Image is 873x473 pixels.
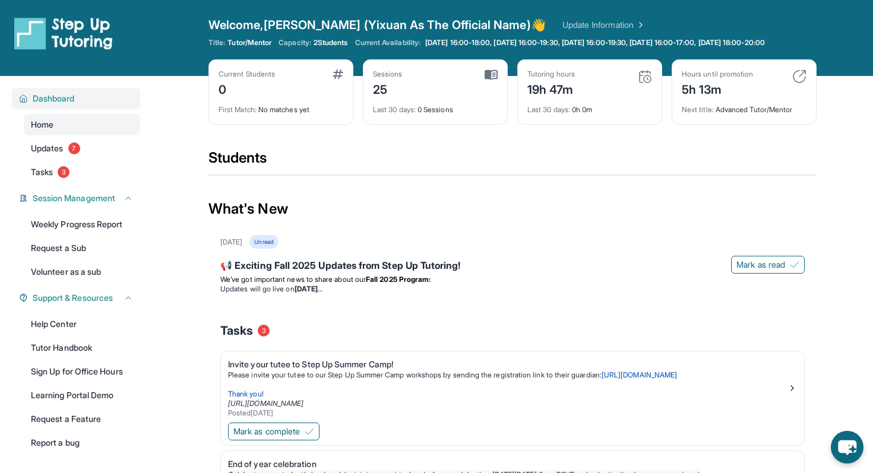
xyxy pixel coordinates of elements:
[221,351,804,420] a: Invite your tutee to Step Up Summer Camp!Please invite your tutee to our Step Up Summer Camp work...
[227,38,271,47] span: Tutor/Mentor
[220,284,805,294] li: Updates will go live on
[373,79,403,98] div: 25
[31,142,64,154] span: Updates
[208,148,817,174] div: Students
[28,292,133,304] button: Support & Resources
[28,192,133,204] button: Session Management
[485,69,498,80] img: card
[33,93,75,104] span: Dashboard
[219,69,275,79] div: Current Students
[24,161,140,183] a: Tasks3
[736,259,785,271] span: Mark as read
[24,114,140,135] a: Home
[792,69,806,84] img: card
[208,183,817,235] div: What's New
[220,258,805,275] div: 📢 Exciting Fall 2025 Updates from Step Up Tutoring!
[527,69,575,79] div: Tutoring hours
[682,105,714,114] span: Next title :
[208,38,225,47] span: Title:
[527,105,570,114] span: Last 30 days :
[233,426,300,437] span: Mark as complete
[33,292,113,304] span: Support & Resources
[24,361,140,382] a: Sign Up for Office Hours
[731,256,805,274] button: Mark as read
[527,98,652,115] div: 0h 0m
[279,38,311,47] span: Capacity:
[220,322,253,339] span: Tasks
[258,325,270,337] span: 3
[228,423,320,440] button: Mark as complete
[24,337,140,358] a: Tutor Handbook
[228,358,787,370] div: Invite your tutee to Step Up Summer Camp!
[14,17,113,50] img: logo
[228,370,787,380] p: Please invite your tutee to our Step Up Summer Camp workshops by sending the registration link to...
[228,408,787,418] div: Posted [DATE]
[24,237,140,259] a: Request a Sub
[31,166,53,178] span: Tasks
[33,192,115,204] span: Session Management
[58,166,69,178] span: 3
[24,313,140,335] a: Help Center
[423,38,767,47] a: [DATE] 16:00-18:00, [DATE] 16:00-19:30, [DATE] 16:00-19:30, [DATE] 16:00-17:00, [DATE] 18:00-20:00
[634,19,646,31] img: Chevron Right
[333,69,343,79] img: card
[24,408,140,430] a: Request a Feature
[249,235,278,249] div: Unread
[682,98,806,115] div: Advanced Tutor/Mentor
[355,38,420,47] span: Current Availability:
[31,119,53,131] span: Home
[373,105,416,114] span: Last 30 days :
[28,93,133,104] button: Dashboard
[790,260,799,269] img: Mark as read
[831,431,863,464] button: chat-button
[638,69,652,84] img: card
[219,79,275,98] div: 0
[228,389,264,398] span: Thank you!
[228,399,303,408] a: [URL][DOMAIN_NAME]
[24,261,140,282] a: Volunteer as a sub
[562,19,646,31] a: Update Information
[220,275,366,284] span: We’ve got important news to share about our
[24,385,140,406] a: Learning Portal Demo
[219,105,257,114] span: First Match :
[527,79,575,98] div: 19h 47m
[295,284,322,293] strong: [DATE]
[305,427,314,436] img: Mark as complete
[220,237,242,247] div: [DATE]
[682,79,753,98] div: 5h 13m
[373,69,403,79] div: Sessions
[24,138,140,159] a: Updates7
[373,98,498,115] div: 0 Sessions
[602,370,677,379] a: [URL][DOMAIN_NAME]
[208,17,546,33] span: Welcome, [PERSON_NAME] (Yixuan As The Official Name) 👋
[219,98,343,115] div: No matches yet
[682,69,753,79] div: Hours until promotion
[314,38,348,47] span: 2 Students
[24,432,140,453] a: Report a bug
[24,214,140,235] a: Weekly Progress Report
[228,458,787,470] div: End of year celebration
[68,142,80,154] span: 7
[425,38,765,47] span: [DATE] 16:00-18:00, [DATE] 16:00-19:30, [DATE] 16:00-19:30, [DATE] 16:00-17:00, [DATE] 18:00-20:00
[366,275,431,284] strong: Fall 2025 Program:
